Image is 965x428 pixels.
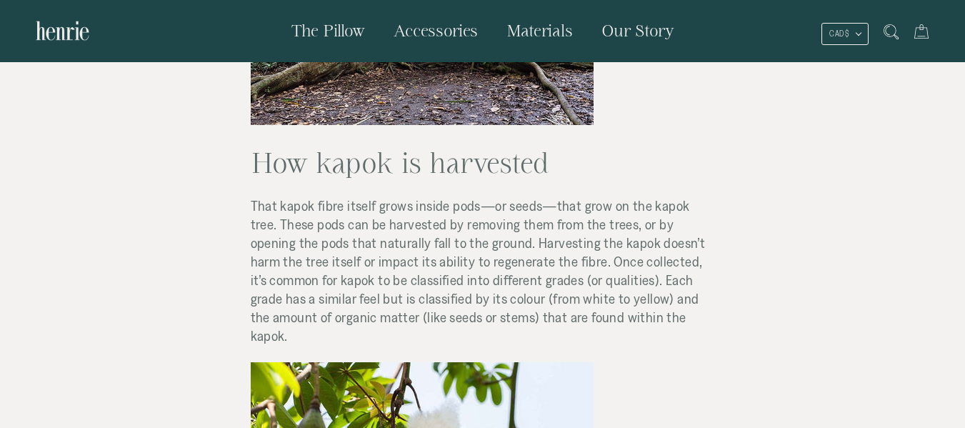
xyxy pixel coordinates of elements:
[251,198,706,344] span: That kapok fibre itself grows inside pods—or seeds—that grow on the kapok tree. These pods can be...
[36,14,89,47] img: Henrie
[506,21,573,39] span: Materials
[251,147,549,178] span: How kapok is harvested
[291,21,365,39] span: The Pillow
[601,21,674,39] span: Our Story
[821,23,869,45] button: CAD $
[394,21,478,39] span: Accessories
